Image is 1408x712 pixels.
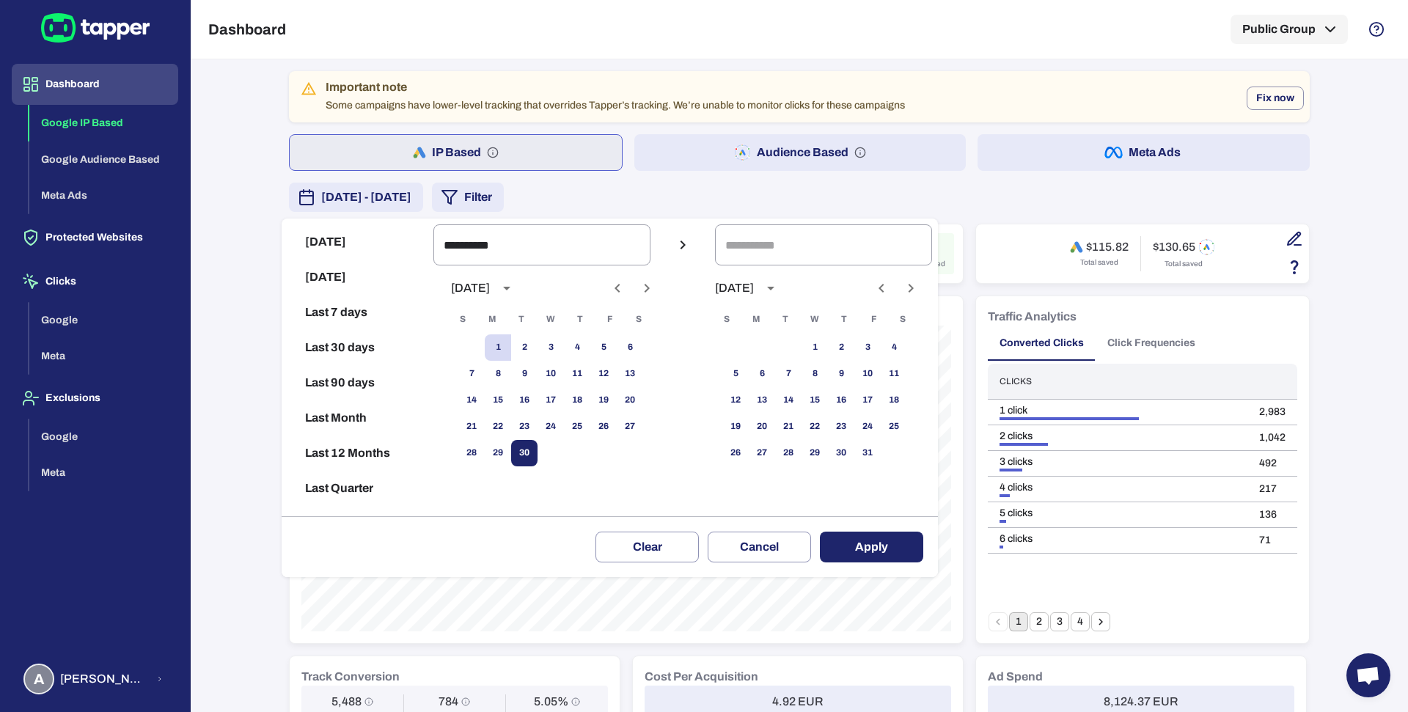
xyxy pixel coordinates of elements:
button: 3 [854,334,881,361]
span: Saturday [890,305,916,334]
button: Previous month [605,276,630,301]
button: 27 [617,414,643,440]
button: Previous month [869,276,894,301]
span: Sunday [714,305,740,334]
button: calendar view is open, switch to year view [758,276,783,301]
button: 11 [881,361,907,387]
div: Open chat [1346,653,1390,697]
button: Apply [820,532,923,562]
span: Thursday [831,305,857,334]
button: Last Month [287,400,428,436]
button: 6 [617,334,643,361]
button: 16 [511,387,538,414]
span: Tuesday [772,305,799,334]
button: 22 [802,414,828,440]
button: 22 [485,414,511,440]
button: 15 [485,387,511,414]
div: [DATE] [451,281,490,296]
button: 10 [538,361,564,387]
button: Last 7 days [287,295,428,330]
button: 23 [828,414,854,440]
span: Friday [596,305,623,334]
button: 24 [538,414,564,440]
button: 19 [590,387,617,414]
button: 9 [511,361,538,387]
button: 29 [485,440,511,466]
button: Next month [898,276,923,301]
button: 2 [828,334,854,361]
button: 20 [617,387,643,414]
button: 13 [617,361,643,387]
button: 11 [564,361,590,387]
div: [DATE] [715,281,754,296]
button: 20 [749,414,775,440]
button: 5 [722,361,749,387]
button: 31 [854,440,881,466]
button: 12 [590,361,617,387]
span: Sunday [450,305,476,334]
button: 5 [590,334,617,361]
span: Monday [743,305,769,334]
button: 9 [828,361,854,387]
button: Cancel [708,532,811,562]
button: [DATE] [287,260,428,295]
button: Last Quarter [287,471,428,506]
span: Wednesday [802,305,828,334]
button: 15 [802,387,828,414]
button: 25 [881,414,907,440]
button: 26 [722,440,749,466]
button: 27 [749,440,775,466]
button: 13 [749,387,775,414]
button: 28 [458,440,485,466]
button: 23 [511,414,538,440]
button: 3 [538,334,564,361]
button: 18 [881,387,907,414]
button: 1 [802,334,828,361]
button: 30 [511,440,538,466]
button: Reset [287,506,428,541]
button: 18 [564,387,590,414]
button: 7 [775,361,802,387]
button: 1 [485,334,511,361]
button: [DATE] [287,224,428,260]
span: Wednesday [538,305,564,334]
button: 17 [854,387,881,414]
button: 29 [802,440,828,466]
button: 26 [590,414,617,440]
button: 17 [538,387,564,414]
button: 4 [881,334,907,361]
button: 10 [854,361,881,387]
button: calendar view is open, switch to year view [494,276,519,301]
button: 4 [564,334,590,361]
button: 8 [802,361,828,387]
button: 19 [722,414,749,440]
button: 14 [775,387,802,414]
button: 7 [458,361,485,387]
button: 28 [775,440,802,466]
button: 25 [564,414,590,440]
button: 8 [485,361,511,387]
button: Clear [595,532,699,562]
span: Thursday [567,305,593,334]
button: Last 30 days [287,330,428,365]
button: 2 [511,334,538,361]
button: 12 [722,387,749,414]
span: Friday [860,305,887,334]
button: 30 [828,440,854,466]
span: Tuesday [508,305,535,334]
button: 16 [828,387,854,414]
button: 24 [854,414,881,440]
button: Last 90 days [287,365,428,400]
button: 14 [458,387,485,414]
span: Monday [479,305,505,334]
span: Saturday [626,305,652,334]
button: 21 [458,414,485,440]
button: Last 12 Months [287,436,428,471]
button: 21 [775,414,802,440]
button: Next month [634,276,659,301]
button: 6 [749,361,775,387]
